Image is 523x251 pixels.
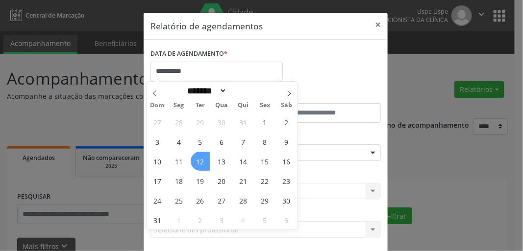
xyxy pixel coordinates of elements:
[255,191,274,210] span: Agosto 29, 2025
[211,102,233,109] span: Qua
[148,113,167,132] span: Julho 27, 2025
[255,152,274,171] span: Agosto 15, 2025
[277,171,296,190] span: Agosto 23, 2025
[191,191,210,210] span: Agosto 26, 2025
[268,88,381,103] label: ATÉ
[148,191,167,210] span: Agosto 24, 2025
[169,152,188,171] span: Agosto 11, 2025
[191,152,210,171] span: Agosto 12, 2025
[148,210,167,229] span: Agosto 31, 2025
[227,86,259,96] input: Year
[150,20,263,32] h5: Relatório de agendamentos
[212,152,231,171] span: Agosto 13, 2025
[234,191,253,210] span: Agosto 28, 2025
[212,191,231,210] span: Agosto 27, 2025
[190,102,211,109] span: Ter
[147,102,168,109] span: Dom
[255,210,274,229] span: Setembro 5, 2025
[254,102,276,109] span: Sex
[169,132,188,151] span: Agosto 4, 2025
[277,113,296,132] span: Agosto 2, 2025
[191,132,210,151] span: Agosto 5, 2025
[234,132,253,151] span: Agosto 7, 2025
[255,113,274,132] span: Agosto 1, 2025
[148,132,167,151] span: Agosto 3, 2025
[169,210,188,229] span: Setembro 1, 2025
[255,171,274,190] span: Agosto 22, 2025
[212,113,231,132] span: Julho 30, 2025
[277,152,296,171] span: Agosto 16, 2025
[150,46,227,62] label: DATA DE AGENDAMENTO
[255,132,274,151] span: Agosto 8, 2025
[212,210,231,229] span: Setembro 3, 2025
[276,102,298,109] span: Sáb
[169,171,188,190] span: Agosto 18, 2025
[191,113,210,132] span: Julho 29, 2025
[277,132,296,151] span: Agosto 9, 2025
[168,102,190,109] span: Seg
[234,210,253,229] span: Setembro 4, 2025
[277,210,296,229] span: Setembro 6, 2025
[148,171,167,190] span: Agosto 17, 2025
[212,171,231,190] span: Agosto 20, 2025
[233,102,254,109] span: Qui
[148,152,167,171] span: Agosto 10, 2025
[368,13,388,37] button: Close
[169,191,188,210] span: Agosto 25, 2025
[234,171,253,190] span: Agosto 21, 2025
[234,113,253,132] span: Julho 31, 2025
[184,86,227,96] select: Month
[169,113,188,132] span: Julho 28, 2025
[212,132,231,151] span: Agosto 6, 2025
[234,152,253,171] span: Agosto 14, 2025
[191,171,210,190] span: Agosto 19, 2025
[277,191,296,210] span: Agosto 30, 2025
[191,210,210,229] span: Setembro 2, 2025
